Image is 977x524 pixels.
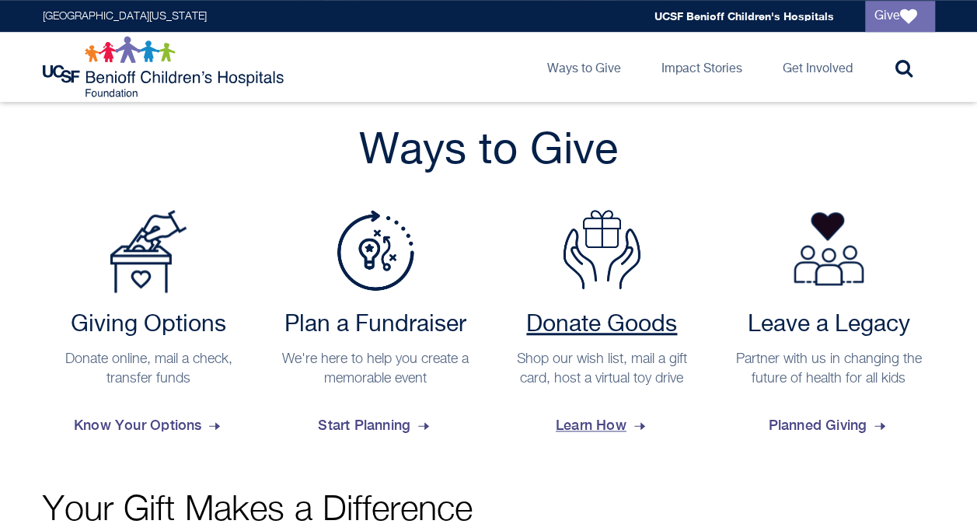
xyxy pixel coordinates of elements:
img: Plan a Fundraiser [337,210,414,291]
a: Give [865,1,935,32]
h2: Ways to Give [43,124,935,179]
h2: Plan a Fundraiser [277,311,474,339]
img: Payment Options [110,210,187,293]
a: Leave a Legacy Partner with us in changing the future of health for all kids Planned Giving [722,210,935,446]
h2: Donate Goods [504,311,701,339]
a: UCSF Benioff Children's Hospitals [654,9,834,23]
a: Get Involved [770,32,865,102]
a: Ways to Give [535,32,633,102]
p: Donate online, mail a check, transfer funds [51,350,248,389]
p: Shop our wish list, mail a gift card, host a virtual toy drive [504,350,701,389]
span: Planned Giving [768,404,888,446]
a: Donate Goods Donate Goods Shop our wish list, mail a gift card, host a virtual toy drive Learn How [496,210,709,446]
p: Partner with us in changing the future of health for all kids [730,350,927,389]
span: Learn How [556,404,648,446]
span: Start Planning [318,404,432,446]
p: We're here to help you create a memorable event [277,350,474,389]
img: Donate Goods [563,210,640,289]
span: Know Your Options [74,404,223,446]
a: Impact Stories [649,32,755,102]
h2: Giving Options [51,311,248,339]
a: [GEOGRAPHIC_DATA][US_STATE] [43,11,207,22]
a: Plan a Fundraiser Plan a Fundraiser We're here to help you create a memorable event Start Planning [269,210,482,446]
img: Logo for UCSF Benioff Children's Hospitals Foundation [43,36,288,98]
a: Payment Options Giving Options Donate online, mail a check, transfer funds Know Your Options [43,210,256,446]
h2: Leave a Legacy [730,311,927,339]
